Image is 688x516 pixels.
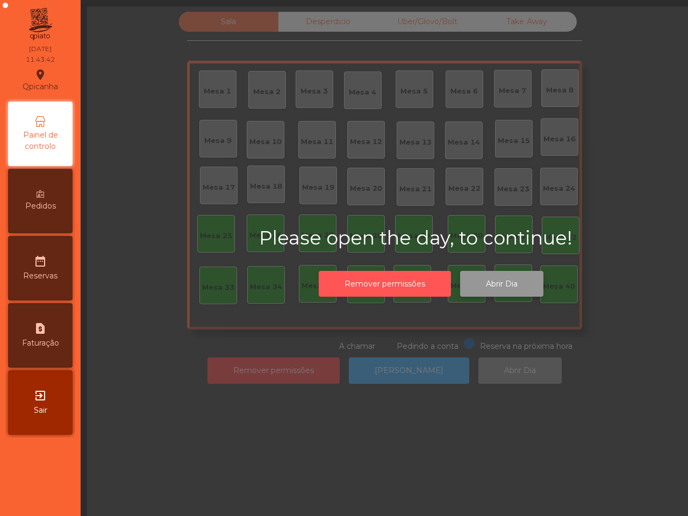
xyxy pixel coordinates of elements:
span: Reservas [23,270,58,282]
button: Abrir Dia [460,271,543,297]
div: [DATE] [29,44,52,54]
h2: Please open the day, to continue! [259,227,603,249]
i: request_page [34,322,47,335]
button: Remover permissões [319,271,451,297]
img: qpiato [27,5,53,43]
span: Faturação [22,338,59,349]
span: Pedidos [25,200,56,212]
div: 11:43:42 [26,55,55,64]
i: exit_to_app [34,389,47,402]
i: location_on [34,68,47,81]
div: Qpicanha [23,67,58,94]
span: Painel de controlo [11,130,70,152]
i: date_range [34,255,47,268]
span: Sair [34,405,47,416]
